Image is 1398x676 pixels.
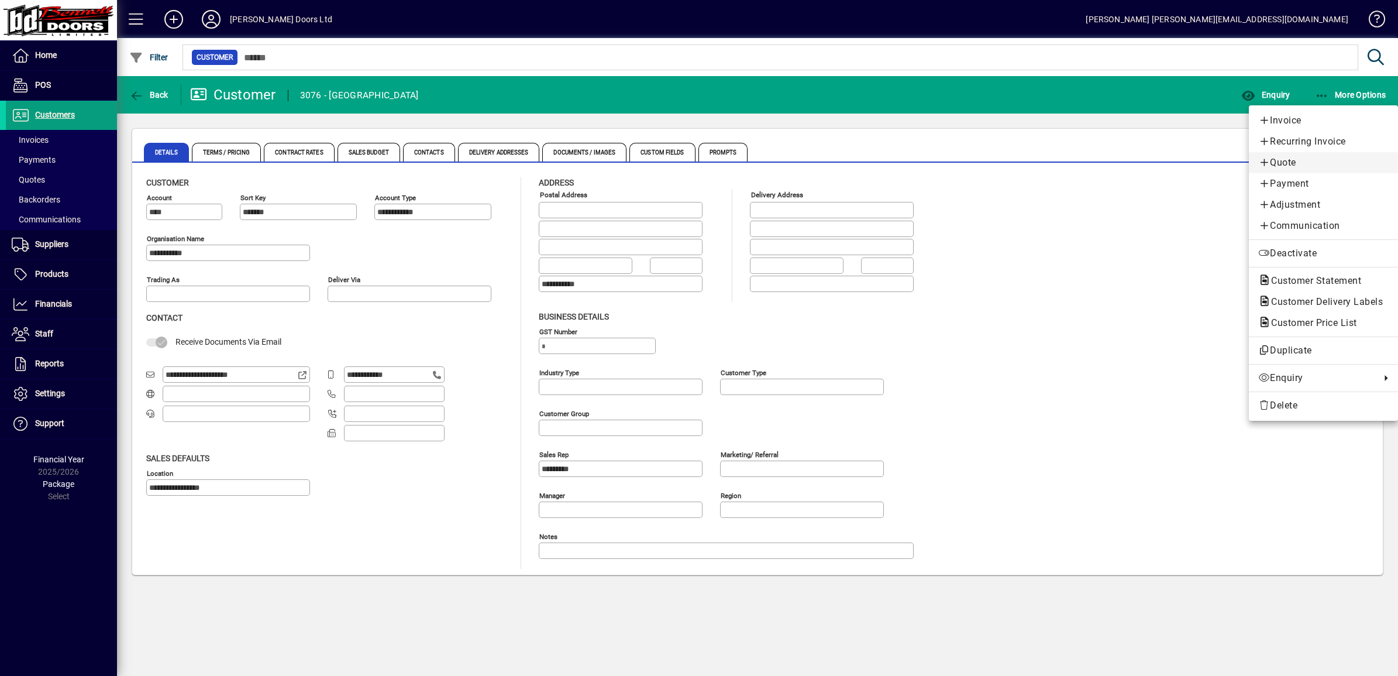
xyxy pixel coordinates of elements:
span: Customer Delivery Labels [1258,296,1389,307]
span: Customer Statement [1258,275,1367,286]
span: Enquiry [1258,371,1375,385]
span: Deactivate [1258,246,1389,260]
span: Quote [1258,156,1389,170]
span: Payment [1258,177,1389,191]
span: Delete [1258,399,1389,413]
span: Customer Price List [1258,317,1363,328]
button: Deactivate customer [1249,243,1398,264]
span: Adjustment [1258,198,1389,212]
span: Communication [1258,219,1389,233]
span: Invoice [1258,114,1389,128]
span: Recurring Invoice [1258,135,1389,149]
span: Duplicate [1258,344,1389,358]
